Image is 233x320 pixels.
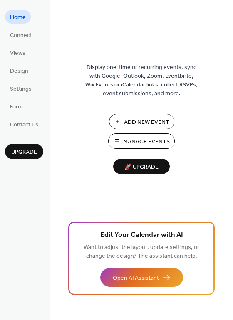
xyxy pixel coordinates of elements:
[5,46,30,59] a: Views
[10,103,23,111] span: Form
[108,133,175,149] button: Manage Events
[5,81,37,95] a: Settings
[5,144,43,159] button: Upgrade
[5,64,33,77] a: Design
[5,10,31,24] a: Home
[109,114,174,129] button: Add New Event
[10,121,38,129] span: Contact Us
[10,49,25,58] span: Views
[5,117,43,131] a: Contact Us
[5,99,28,113] a: Form
[10,31,32,40] span: Connect
[11,148,37,157] span: Upgrade
[10,13,26,22] span: Home
[124,118,169,127] span: Add New Event
[118,162,165,173] span: 🚀 Upgrade
[5,28,37,42] a: Connect
[85,63,198,98] span: Display one-time or recurring events, sync with Google, Outlook, Zoom, Eventbrite, Wix Events or ...
[10,67,28,76] span: Design
[84,242,199,262] span: Want to adjust the layout, update settings, or change the design? The assistant can help.
[10,85,32,94] span: Settings
[113,159,170,174] button: 🚀 Upgrade
[113,274,159,283] span: Open AI Assistant
[100,229,183,241] span: Edit Your Calendar with AI
[100,268,183,287] button: Open AI Assistant
[123,138,170,146] span: Manage Events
